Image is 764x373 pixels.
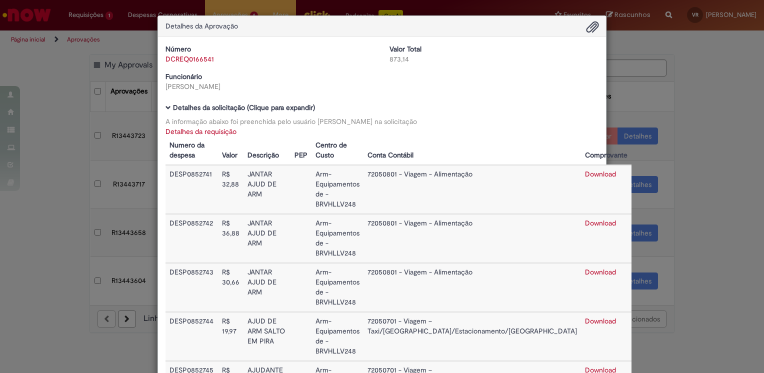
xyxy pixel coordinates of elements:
td: R$ 19,97 [218,312,243,361]
td: R$ 36,88 [218,214,243,263]
td: R$ 30,66 [218,263,243,312]
td: JANTAR AJUD DE ARM [243,165,290,214]
a: Detalhes da requisição [165,127,236,136]
td: Arm-Equipamentos de - BRVHLLV248 [311,312,363,361]
td: Arm-Equipamentos de - BRVHLLV248 [311,263,363,312]
td: 72050801 - Viagem - Alimentação [363,165,581,214]
b: Valor Total [389,44,421,53]
a: Download [585,218,616,227]
th: PEP [290,136,311,165]
td: DESP0852743 [165,263,218,312]
a: DCREQ0166541 [165,54,214,63]
td: R$ 32,88 [218,165,243,214]
td: JANTAR AJUD DE ARM [243,263,290,312]
td: AJUD DE ARM SALTO EM PIRA [243,312,290,361]
th: Centro de Custo [311,136,363,165]
td: 72050801 - Viagem - Alimentação [363,214,581,263]
div: A informação abaixo foi preenchida pelo usuário [PERSON_NAME] na solicitação [165,116,598,126]
a: Download [585,267,616,276]
b: Funcionário [165,72,202,81]
td: DESP0852741 [165,165,218,214]
h5: Detalhes da solicitação (Clique para expandir) [165,104,598,111]
a: Download [585,316,616,325]
th: Numero da despesa [165,136,218,165]
td: 72050701 - Viagem – Taxi/[GEOGRAPHIC_DATA]/Estacionamento/[GEOGRAPHIC_DATA] [363,312,581,361]
th: Conta Contábil [363,136,581,165]
td: 72050801 - Viagem - Alimentação [363,263,581,312]
th: Valor [218,136,243,165]
th: Descrição [243,136,290,165]
div: [PERSON_NAME] [165,81,374,91]
td: JANTAR AJUD DE ARM [243,214,290,263]
b: Número [165,44,191,53]
td: Arm-Equipamentos de - BRVHLLV248 [311,165,363,214]
div: 873,14 [389,54,598,64]
span: Detalhes da Aprovação [165,21,238,30]
b: Detalhes da solicitação (Clique para expandir) [173,103,315,112]
td: DESP0852744 [165,312,218,361]
td: Arm-Equipamentos de - BRVHLLV248 [311,214,363,263]
a: Download [585,169,616,178]
td: DESP0852742 [165,214,218,263]
th: Comprovante [581,136,631,165]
